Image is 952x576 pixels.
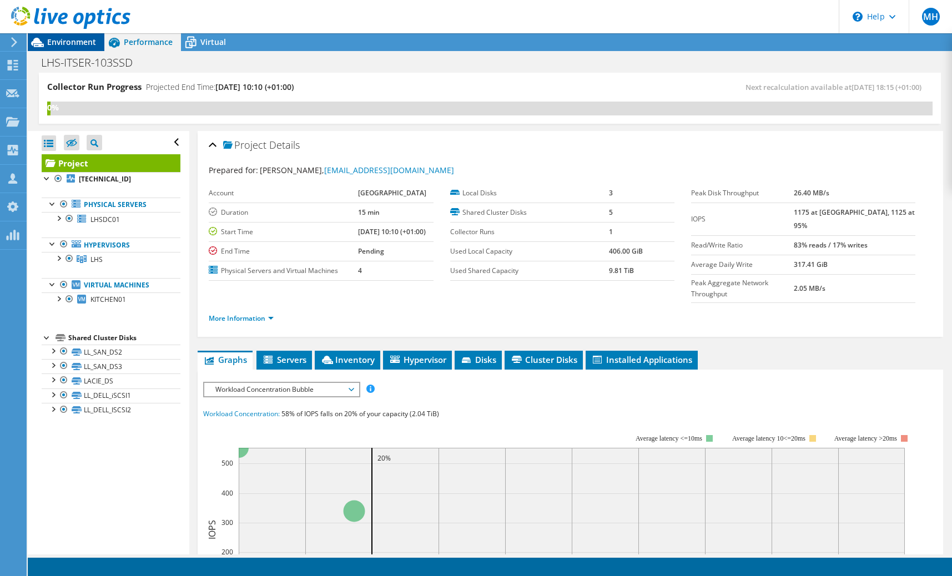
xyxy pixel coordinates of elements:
label: Average Daily Write [691,259,794,270]
label: Read/Write Ratio [691,240,794,251]
b: 317.41 GiB [794,260,828,269]
label: Peak Disk Throughput [691,188,794,199]
text: IOPS [206,520,218,539]
a: LL_SAN_DS3 [42,359,180,373]
span: Details [269,138,300,151]
span: Cluster Disks [510,354,577,365]
span: MH [922,8,940,26]
b: [GEOGRAPHIC_DATA] [358,188,426,198]
label: Collector Runs [450,226,609,238]
a: KITCHEN01 [42,292,180,307]
label: Start Time [209,226,357,238]
b: Pending [358,246,384,256]
text: Average latency >20ms [834,434,897,442]
tspan: Average latency <=10ms [636,434,702,442]
a: Virtual Machines [42,278,180,292]
span: Virtual [200,37,226,47]
b: [TECHNICAL_ID] [79,174,131,184]
b: 2.05 MB/s [794,284,825,293]
text: 400 [221,488,233,498]
span: Disks [460,354,496,365]
label: Used Local Capacity [450,246,609,257]
text: 20% [377,453,391,463]
svg: \n [853,12,863,22]
a: LHSDC01 [42,212,180,226]
span: [DATE] 10:10 (+01:00) [215,82,294,92]
b: 9.81 TiB [609,266,634,275]
a: LL_SAN_DS2 [42,345,180,359]
span: Project [223,140,266,151]
a: [TECHNICAL_ID] [42,172,180,186]
b: 4 [358,266,362,275]
b: 406.00 GiB [609,246,643,256]
text: 200 [221,547,233,557]
a: LL_DELL_ISCSI2 [42,403,180,417]
span: LHS [90,255,103,264]
span: KITCHEN01 [90,295,126,304]
a: More Information [209,314,274,323]
b: 15 min [358,208,380,217]
h4: Projected End Time: [146,81,294,93]
span: Performance [124,37,173,47]
a: [EMAIL_ADDRESS][DOMAIN_NAME] [324,165,454,175]
b: 83% reads / 17% writes [794,240,868,250]
label: End Time [209,246,357,257]
label: Used Shared Capacity [450,265,609,276]
label: IOPS [691,214,794,225]
b: 1175 at [GEOGRAPHIC_DATA], 1125 at 95% [794,208,915,230]
span: [DATE] 18:15 (+01:00) [852,82,921,92]
a: LHS [42,252,180,266]
label: Peak Aggregate Network Throughput [691,277,794,300]
h1: LHS-ITSER-103SSD [36,57,150,69]
text: 300 [221,518,233,527]
span: LHSDC01 [90,215,120,224]
a: Hypervisors [42,238,180,252]
div: Shared Cluster Disks [68,331,180,345]
b: 5 [609,208,613,217]
label: Prepared for: [209,165,258,175]
span: Workload Concentration Bubble [210,383,352,396]
a: Project [42,154,180,172]
span: [PERSON_NAME], [260,165,454,175]
b: [DATE] 10:10 (+01:00) [358,227,426,236]
span: Servers [262,354,306,365]
span: Hypervisor [389,354,446,365]
label: Local Disks [450,188,609,199]
label: Account [209,188,357,199]
span: Inventory [320,354,375,365]
span: Workload Concentration: [203,409,280,418]
a: Physical Servers [42,198,180,212]
a: LACIE_DS [42,373,180,388]
label: Duration [209,207,357,218]
div: 0% [47,102,51,114]
label: Physical Servers and Virtual Machines [209,265,357,276]
a: LL_DELL_iSCSI1 [42,388,180,403]
b: 1 [609,227,613,236]
span: Graphs [203,354,247,365]
span: Environment [47,37,96,47]
span: 58% of IOPS falls on 20% of your capacity (2.04 TiB) [281,409,439,418]
tspan: Average latency 10<=20ms [732,434,805,442]
b: 26.40 MB/s [794,188,829,198]
b: 3 [609,188,613,198]
span: Next recalculation available at [746,82,927,92]
span: Installed Applications [591,354,692,365]
label: Shared Cluster Disks [450,207,609,218]
text: 500 [221,458,233,468]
